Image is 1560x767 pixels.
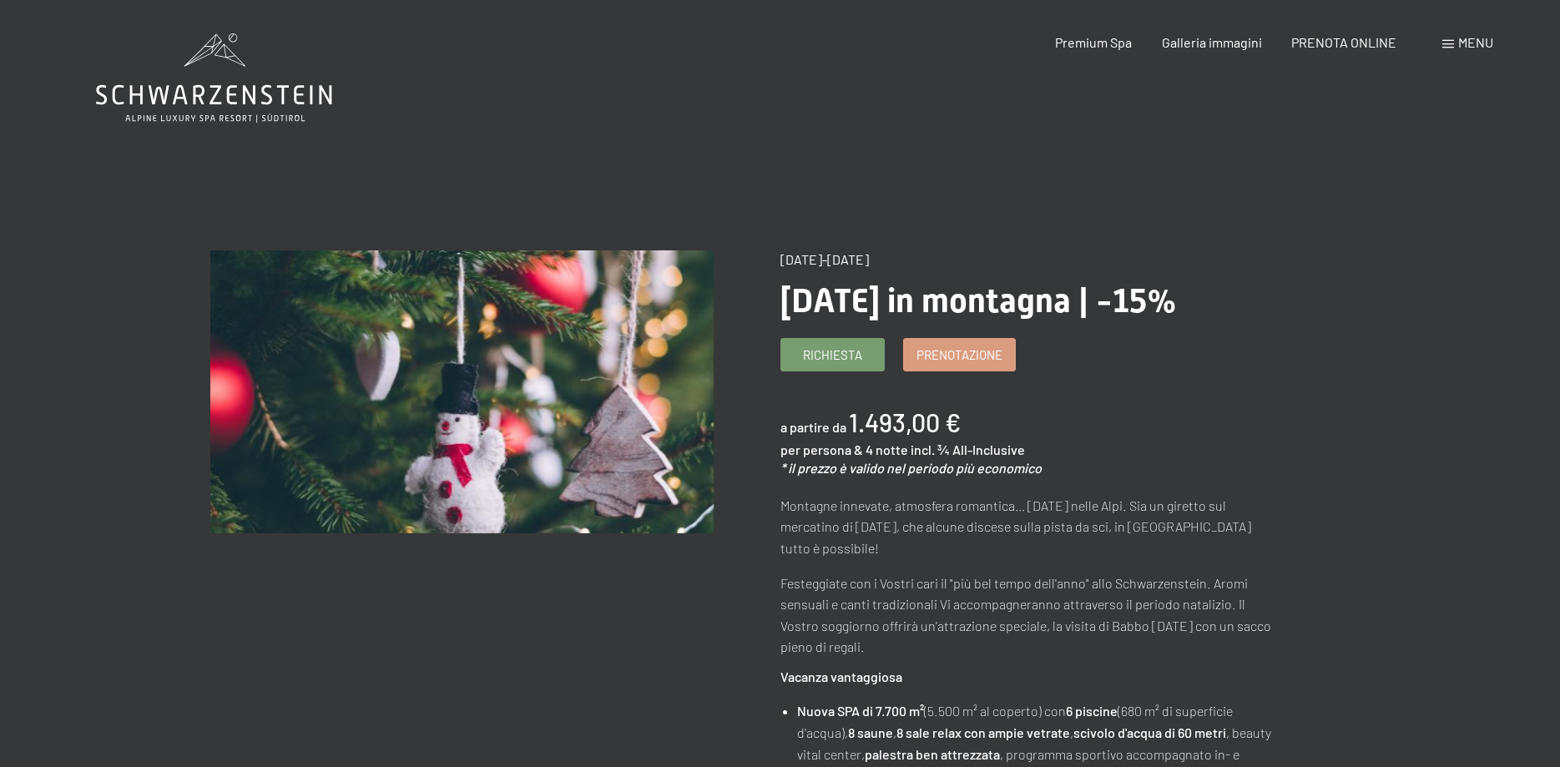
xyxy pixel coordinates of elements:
span: 4 notte [866,442,908,457]
a: Prenotazione [904,339,1015,371]
p: Festeggiate con i Vostri cari il "più bel tempo dell'anno" allo Schwarzenstein. Aromi sensuali e ... [780,573,1284,658]
span: a partire da [780,419,846,435]
span: Prenotazione [916,346,1002,364]
p: Montagne innevate, atmosfera romantica… [DATE] nelle Alpi. Sia un giretto sul mercatino di [DATE]... [780,495,1284,559]
strong: palestra ben attrezzata [865,746,1000,762]
span: [DATE] in montagna | -15% [780,281,1177,320]
a: PRENOTA ONLINE [1291,34,1396,50]
a: Premium Spa [1055,34,1132,50]
strong: 8 sale relax con ampie vetrate [896,724,1070,740]
span: [DATE]-[DATE] [780,251,869,267]
span: Richiesta [803,346,862,364]
a: Galleria immagini [1162,34,1262,50]
strong: Nuova SPA di 7.700 m² [797,703,924,719]
span: Menu [1458,34,1493,50]
em: * il prezzo è valido nel periodo più economico [780,460,1042,476]
strong: Vacanza vantaggiosa [780,669,902,684]
span: per persona & [780,442,863,457]
img: Natale in montagna | -15% [210,250,714,533]
strong: scivolo d'acqua di 60 metri [1073,724,1226,740]
strong: 8 saune [848,724,893,740]
span: incl. ¾ All-Inclusive [911,442,1025,457]
b: 1.493,00 € [849,407,961,437]
a: Richiesta [781,339,884,371]
strong: 6 piscine [1066,703,1118,719]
